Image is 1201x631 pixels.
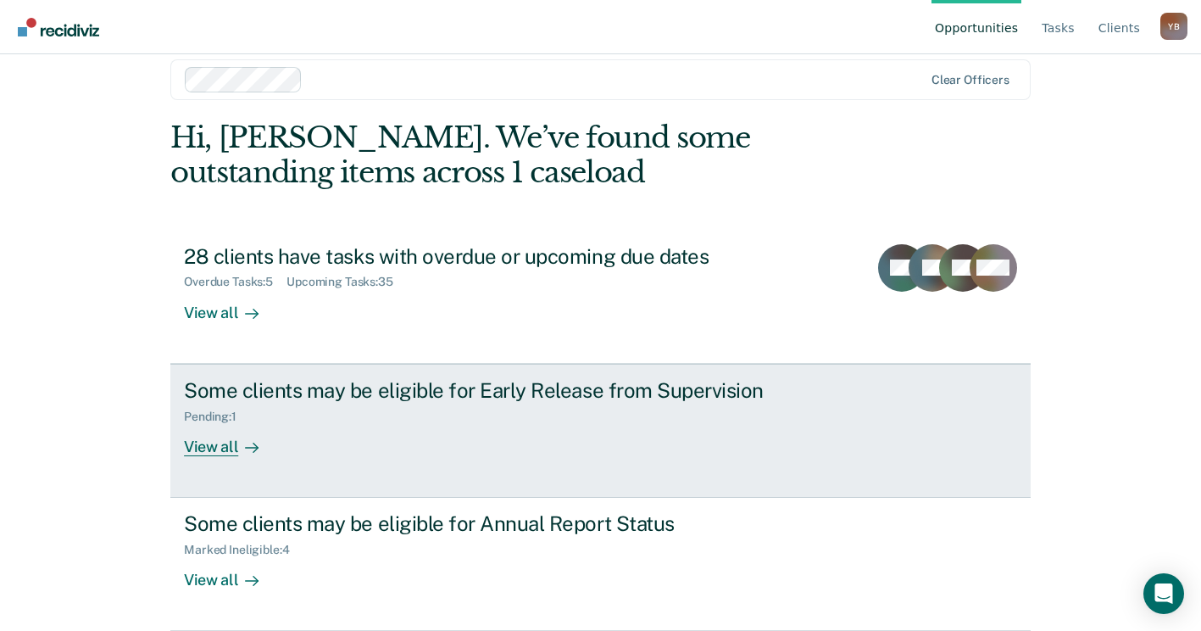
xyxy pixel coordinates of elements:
[1160,13,1187,40] div: Y B
[170,120,859,190] div: Hi, [PERSON_NAME]. We’ve found some outstanding items across 1 caseload
[184,423,279,456] div: View all
[184,244,779,269] div: 28 clients have tasks with overdue or upcoming due dates
[184,410,250,424] div: Pending : 1
[184,275,286,289] div: Overdue Tasks : 5
[286,275,407,289] div: Upcoming Tasks : 35
[184,378,779,403] div: Some clients may be eligible for Early Release from Supervision
[184,543,303,557] div: Marked Ineligible : 4
[1160,13,1187,40] button: Profile dropdown button
[170,364,1031,498] a: Some clients may be eligible for Early Release from SupervisionPending:1View all
[1143,573,1184,614] div: Open Intercom Messenger
[184,511,779,536] div: Some clients may be eligible for Annual Report Status
[184,289,279,322] div: View all
[931,73,1009,87] div: Clear officers
[184,557,279,590] div: View all
[18,18,99,36] img: Recidiviz
[170,231,1031,364] a: 28 clients have tasks with overdue or upcoming due datesOverdue Tasks:5Upcoming Tasks:35View all
[170,498,1031,631] a: Some clients may be eligible for Annual Report StatusMarked Ineligible:4View all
